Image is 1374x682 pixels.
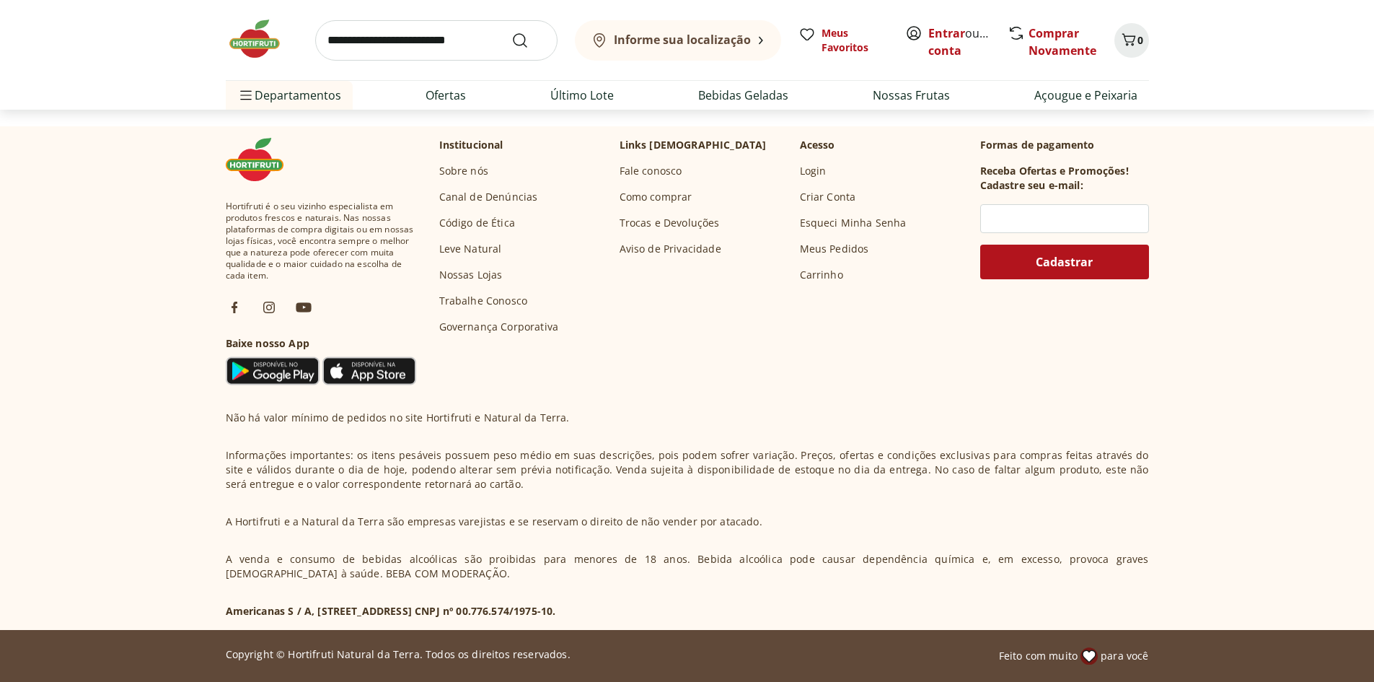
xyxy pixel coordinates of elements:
button: Cadastrar [980,245,1149,279]
span: Hortifruti é o seu vizinho especialista em produtos frescos e naturais. Nas nossas plataformas de... [226,201,416,281]
a: Último Lote [550,87,614,104]
span: para você [1101,649,1148,663]
img: Hortifruti [226,138,298,181]
a: Nossas Frutas [873,87,950,104]
button: Submit Search [511,32,546,49]
span: 0 [1137,33,1143,47]
a: Meus Pedidos [800,242,869,256]
a: Entrar [928,25,965,41]
a: Criar conta [928,25,1008,58]
p: A venda e consumo de bebidas alcoólicas são proibidas para menores de 18 anos. Bebida alcoólica p... [226,552,1149,581]
span: Feito com muito [999,649,1078,663]
p: Links [DEMOGRAPHIC_DATA] [620,138,767,152]
p: Formas de pagamento [980,138,1149,152]
img: ytb [295,299,312,316]
button: Menu [237,78,255,113]
a: Trabalhe Conosco [439,294,528,308]
img: Google Play Icon [226,357,320,385]
a: Aviso de Privacidade [620,242,721,256]
p: Acesso [800,138,835,152]
a: Login [800,164,827,178]
span: ou [928,25,992,59]
a: Fale conosco [620,164,682,178]
p: Americanas S / A, [STREET_ADDRESS] CNPJ nº 00.776.574/1975-10. [226,604,556,618]
p: Não há valor mínimo de pedidos no site Hortifruti e Natural da Terra. [226,411,570,425]
a: Bebidas Geladas [698,87,788,104]
a: Meus Favoritos [798,26,888,55]
a: Comprar Novamente [1029,25,1096,58]
h3: Cadastre seu e-mail: [980,178,1083,193]
span: Meus Favoritos [822,26,888,55]
button: Carrinho [1114,23,1149,58]
a: Trocas e Devoluções [620,216,720,230]
a: Esqueci Minha Senha [800,216,907,230]
a: Sobre nós [439,164,488,178]
p: Informações importantes: os itens pesáveis possuem peso médio em suas descrições, pois podem sofr... [226,448,1149,491]
span: Departamentos [237,78,341,113]
p: Institucional [439,138,503,152]
span: Cadastrar [1036,256,1093,268]
input: search [315,20,558,61]
img: App Store Icon [322,357,416,385]
a: Criar Conta [800,190,856,204]
a: Leve Natural [439,242,502,256]
p: Copyright © Hortifruti Natural da Terra. Todos os direitos reservados. [226,647,571,662]
img: Hortifruti [226,17,298,61]
a: Governança Corporativa [439,320,559,334]
p: A Hortifruti e a Natural da Terra são empresas varejistas e se reservam o direito de não vender p... [226,515,762,529]
img: fb [226,299,243,316]
a: Ofertas [426,87,466,104]
h3: Baixe nosso App [226,336,416,351]
a: Carrinho [800,268,843,282]
a: Nossas Lojas [439,268,503,282]
a: Canal de Denúncias [439,190,538,204]
a: Código de Ética [439,216,515,230]
a: Açougue e Peixaria [1034,87,1137,104]
button: Informe sua localização [575,20,781,61]
img: ig [260,299,278,316]
h3: Receba Ofertas e Promoções! [980,164,1129,178]
a: Como comprar [620,190,692,204]
b: Informe sua localização [614,32,751,48]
